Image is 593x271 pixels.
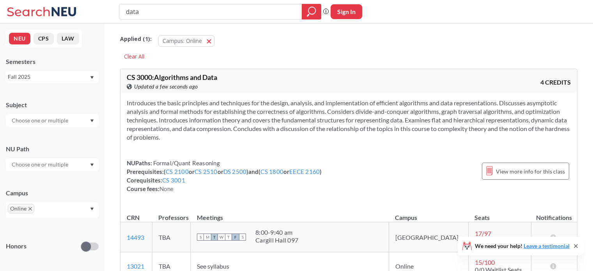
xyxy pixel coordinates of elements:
span: 4 CREDITS [540,78,571,87]
svg: Dropdown arrow [90,163,94,166]
span: Updated a few seconds ago [134,82,198,91]
input: Class, professor, course number, "phrase" [125,5,296,18]
div: Dropdown arrow [6,114,99,127]
span: Applied ( 1 ): [120,35,152,43]
span: CS 3000 : Algorithms and Data [127,73,217,81]
svg: Dropdown arrow [90,207,94,211]
span: View more info for this class [496,166,565,176]
a: CS 1800 [260,168,283,175]
span: We need your help! [475,243,570,249]
div: Fall 2025 [8,73,89,81]
p: Honors [6,242,27,251]
a: CS 3001 [162,177,185,184]
div: magnifying glass [302,4,321,19]
th: Notifications [531,205,577,222]
button: NEU [9,33,30,44]
div: 8:00 - 9:40 am [255,228,298,236]
div: Campus [6,189,99,197]
section: Introduces the basic principles and techniques for the design, analysis, and implementation of ef... [127,99,571,142]
th: Seats [468,205,531,222]
span: F [232,234,239,241]
div: Fall 2025Dropdown arrow [6,71,99,83]
svg: magnifying glass [307,6,316,17]
svg: Dropdown arrow [90,76,94,79]
div: Subject [6,101,99,109]
span: 17 / 97 [475,230,491,237]
span: T [225,234,232,241]
a: EECE 2160 [289,168,320,175]
span: W [218,234,225,241]
div: Dropdown arrow [6,158,99,171]
th: Professors [152,205,190,222]
div: Cargill Hall 097 [255,236,298,244]
input: Choose one or multiple [8,116,73,125]
div: CRN [127,213,140,222]
a: Leave a testimonial [524,243,570,249]
svg: Dropdown arrow [90,119,94,122]
a: CS 2510 [195,168,218,175]
button: CPS [34,33,54,44]
button: Campus: Online [158,35,214,47]
span: S [197,234,204,241]
div: OnlineX to remove pillDropdown arrow [6,202,99,218]
span: None [159,185,173,192]
td: [GEOGRAPHIC_DATA] [389,222,468,252]
span: 15 / 100 [475,259,495,266]
a: 14493 [127,234,144,241]
button: LAW [57,33,79,44]
span: Campus: Online [163,37,202,44]
span: Formal/Quant Reasoning [152,159,220,166]
td: TBA [152,222,190,252]
svg: X to remove pill [28,207,32,211]
a: 13021 [127,262,144,270]
a: DS 2500 [223,168,247,175]
div: Semesters [6,57,99,66]
a: CS 2100 [166,168,189,175]
span: S [239,234,246,241]
span: T [211,234,218,241]
span: See syllabus [197,262,229,270]
button: Sign In [331,4,362,19]
th: Meetings [191,205,389,222]
div: NU Path [6,145,99,153]
th: Campus [389,205,468,222]
input: Choose one or multiple [8,160,73,169]
div: Clear All [120,51,148,62]
span: OnlineX to remove pill [8,204,34,213]
div: NUPaths: Prerequisites: ( or or ) and ( or ) Corequisites: Course fees: [127,159,322,193]
span: M [204,234,211,241]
